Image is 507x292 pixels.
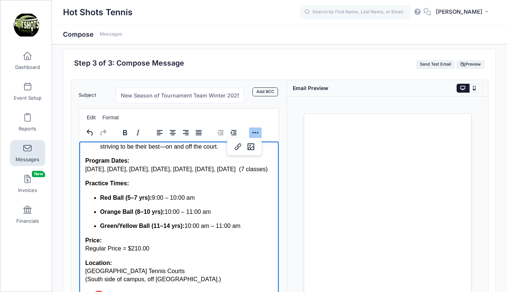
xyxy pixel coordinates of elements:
strong: Location: [6,118,33,125]
div: history [79,125,114,140]
button: Bold [119,127,131,138]
p: [GEOGRAPHIC_DATA] Tennis Courts (South side of campus, off [GEOGRAPHIC_DATA].) [6,117,193,142]
input: Subject [116,87,244,103]
button: Align right [179,127,192,138]
button: Decrease indent [214,127,227,138]
span: New [32,171,45,177]
a: Messages [10,140,45,166]
span: Messages [16,156,39,163]
div: indentation [210,125,245,140]
img: 📍 [6,148,33,175]
button: Reveal or hide additional toolbar items [249,127,262,138]
h2: Step 3 of 3: Compose Message [74,59,184,67]
h1: Hot Shots Tennis [63,4,133,21]
p: Regular Price = $210.00 [6,95,193,112]
strong: Orange Ball (8–10 yrs): [21,67,85,73]
strong: Green/Yellow Ball (11–14 yrs): [21,81,105,87]
span: Financials [16,218,39,224]
div: image [227,139,262,154]
button: Insert/edit link [232,142,244,152]
button: [PERSON_NAME] [431,4,496,21]
span: Event Setup [14,95,42,101]
button: Undo [84,127,96,138]
strong: Program Dates: [6,16,50,22]
p: 10:00 – 11:00 am [21,66,193,74]
button: Italic [132,127,144,138]
button: Redo [97,127,109,138]
span: Edit [87,115,96,120]
button: Send Test Email [416,60,455,69]
span: Preview [460,62,481,67]
p: [DATE], [DATE], [DATE], [DATE], [DATE], [DATE], [DATE] (7 classes) [6,15,193,32]
a: Event Setup [10,79,45,104]
button: Increase indent [227,127,240,138]
p: 10:00 am – 11:00 am [21,80,193,89]
a: Add BCC [252,87,278,96]
a: Financials [10,202,45,228]
strong: Practice Times: [6,39,50,45]
label: Subject [75,87,112,103]
a: InvoicesNew [10,171,45,197]
button: Align left [153,127,166,138]
input: Search by First Name, Last Name, or Email... [300,5,411,20]
span: [PERSON_NAME] [436,8,483,16]
span: Dashboard [15,64,40,70]
a: Reports [10,109,45,135]
button: Justify [192,127,205,138]
p: 9:00 – 10:00 am [21,52,193,60]
button: Align center [166,127,179,138]
span: Reports [19,126,36,132]
a: Hot Shots Tennis [0,8,52,43]
a: Messages [100,31,122,37]
strong: Price: [6,96,22,102]
strong: Red Ball (5–7 yrs): [21,53,73,59]
div: formatting [114,125,149,140]
button: Preview [456,60,484,69]
img: Hot Shots Tennis [13,11,40,39]
a: Dashboard [10,48,45,74]
div: Email Preview [293,84,328,92]
div: alignment [149,125,210,140]
span: Format [102,115,119,120]
h1: Compose [63,30,122,38]
span: Invoices [18,187,37,193]
button: Insert/edit image [245,142,257,152]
